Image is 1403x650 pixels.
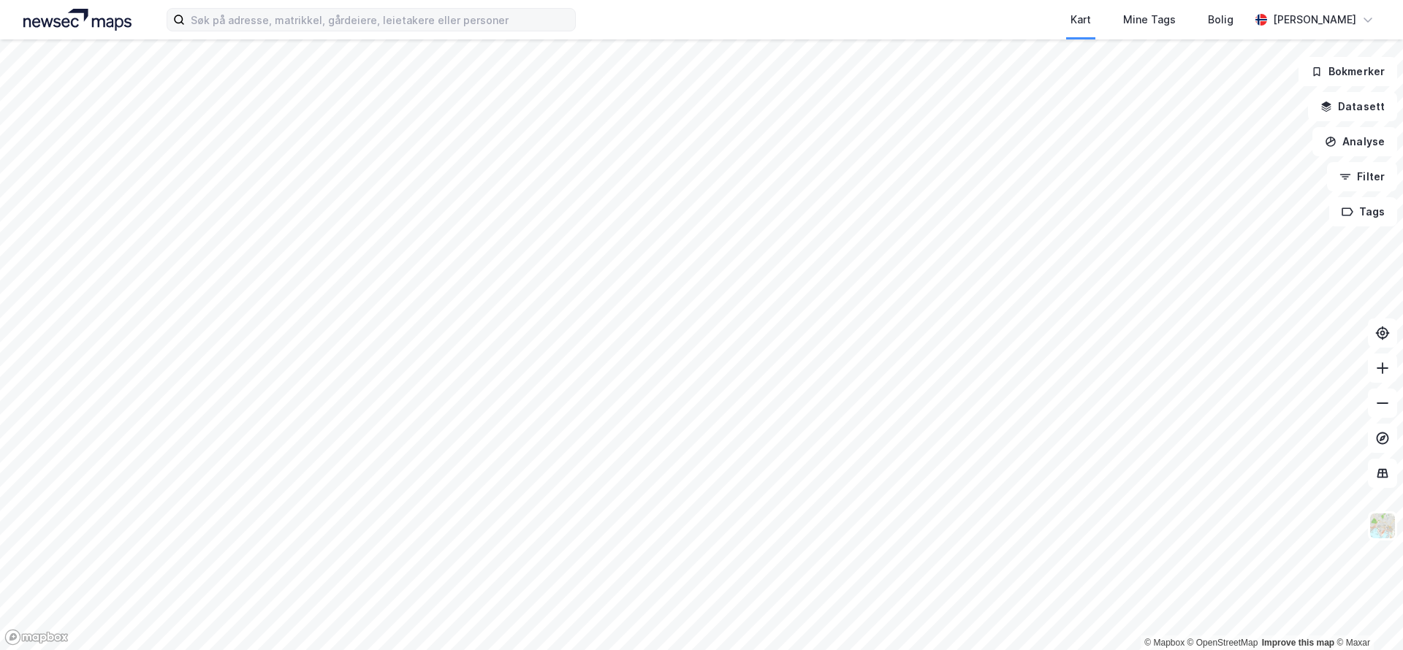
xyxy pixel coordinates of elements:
a: Mapbox [1144,638,1185,648]
img: Z [1369,512,1396,540]
input: Søk på adresse, matrikkel, gårdeiere, leietakere eller personer [185,9,575,31]
div: Mine Tags [1123,11,1176,28]
a: Mapbox homepage [4,629,69,646]
img: logo.a4113a55bc3d86da70a041830d287a7e.svg [23,9,132,31]
button: Datasett [1308,92,1397,121]
div: [PERSON_NAME] [1273,11,1356,28]
button: Analyse [1312,127,1397,156]
div: Bolig [1208,11,1233,28]
a: Improve this map [1262,638,1334,648]
div: Kart [1071,11,1091,28]
button: Bokmerker [1299,57,1397,86]
button: Filter [1327,162,1397,191]
button: Tags [1329,197,1397,226]
iframe: Chat Widget [1330,580,1403,650]
div: Kontrollprogram for chat [1330,580,1403,650]
a: OpenStreetMap [1187,638,1258,648]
